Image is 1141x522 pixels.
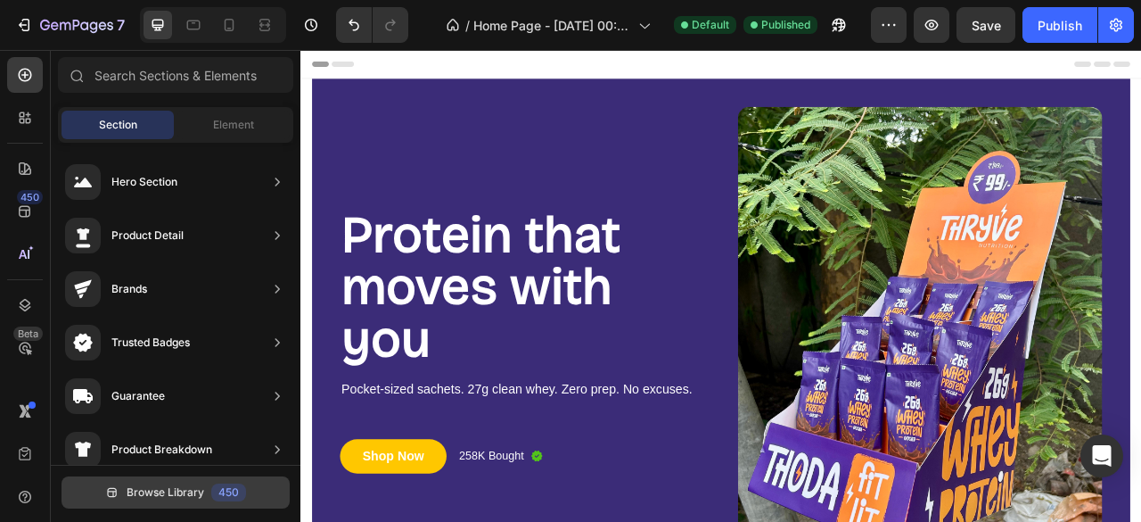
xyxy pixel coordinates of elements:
[117,14,125,36] p: 7
[62,476,290,509] button: Browse Library450
[213,117,254,133] span: Element
[1022,7,1097,43] button: Publish
[211,484,246,501] div: 450
[111,280,147,298] div: Brands
[692,17,729,33] span: Default
[99,117,137,133] span: Section
[1080,435,1123,477] div: Open Intercom Messenger
[13,327,43,341] div: Beta
[465,16,470,35] span: /
[761,17,810,33] span: Published
[1038,16,1082,35] div: Publish
[300,50,1141,522] iframe: Design area
[111,173,177,191] div: Hero Section
[111,441,212,459] div: Product Breakdown
[7,7,133,43] button: 7
[111,334,190,352] div: Trusted Badges
[473,16,631,35] span: Home Page - [DATE] 00:25:55
[17,190,43,204] div: 450
[972,18,1001,33] span: Save
[127,485,204,501] span: Browse Library
[111,387,165,405] div: Guarantee
[336,7,408,43] div: Undo/Redo
[111,227,184,244] div: Product Detail
[58,57,293,93] input: Search Sections & Elements
[956,7,1015,43] button: Save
